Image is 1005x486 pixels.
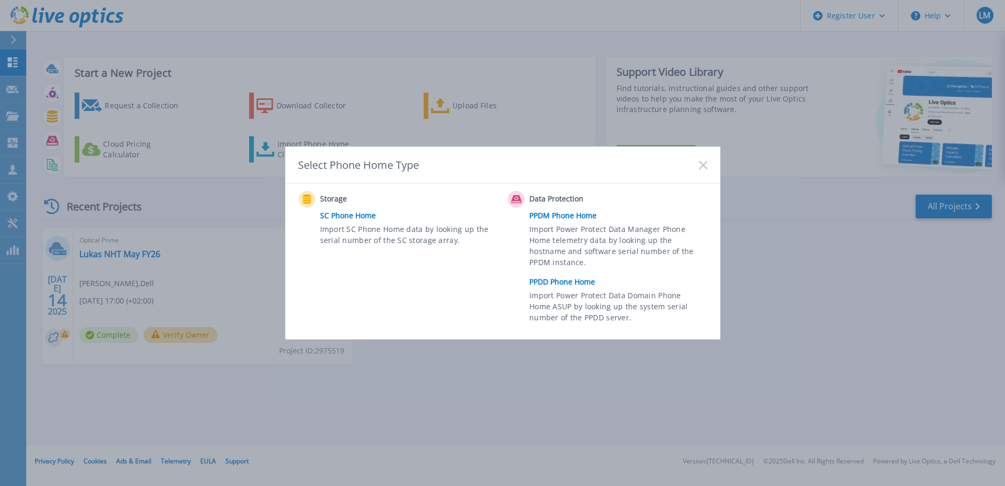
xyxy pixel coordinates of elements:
div: Select Phone Home Type [298,158,420,172]
span: Import Power Protect Data Manager Phone Home telemetry data by looking up the hostname and softwa... [529,224,704,272]
span: Data Protection [529,193,634,206]
span: Import SC Phone Home data by looking up the serial number of the SC storage array. [320,224,495,248]
a: PPDD Phone Home [529,274,712,290]
a: SC Phone Home [320,208,503,224]
span: Import Power Protect Data Domain Phone Home ASUP by looking up the system serial number of the PP... [529,290,704,326]
a: PPDM Phone Home [529,208,712,224]
span: Storage [320,193,425,206]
